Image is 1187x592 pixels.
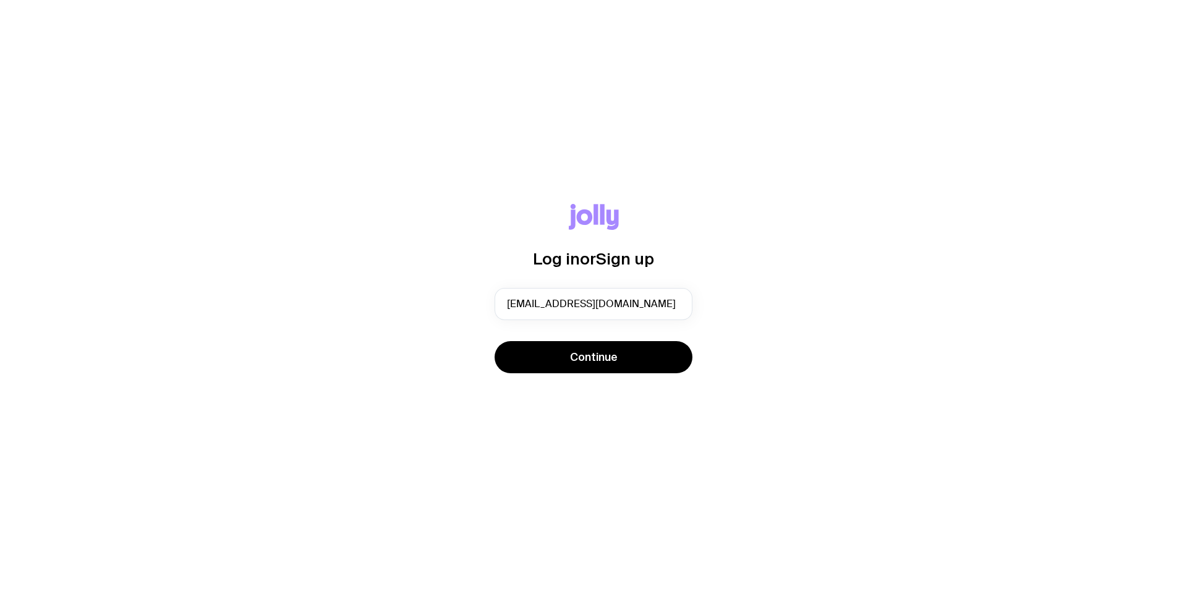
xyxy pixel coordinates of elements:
[596,250,654,268] span: Sign up
[533,250,580,268] span: Log in
[495,341,692,373] button: Continue
[580,250,596,268] span: or
[570,350,618,365] span: Continue
[495,288,692,320] input: you@email.com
